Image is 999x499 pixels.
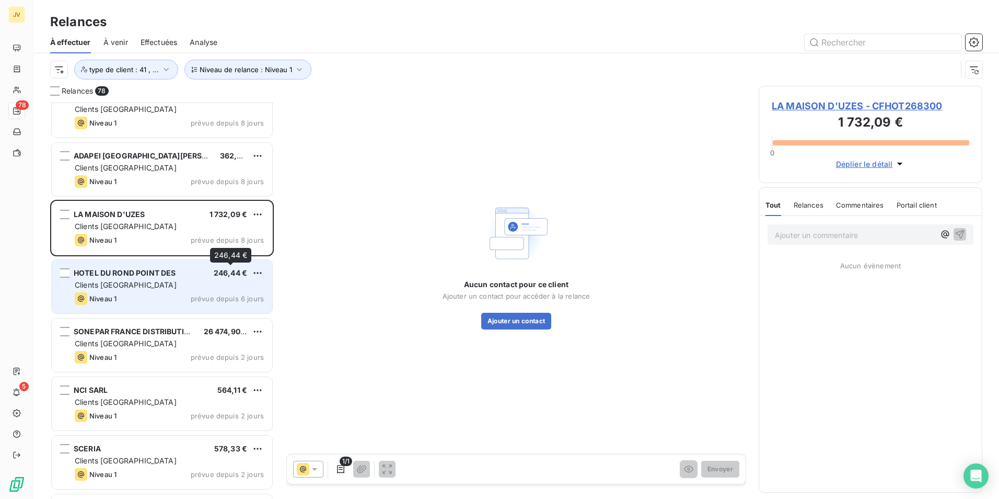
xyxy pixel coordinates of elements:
span: NCI SARL [74,385,108,394]
button: type de client : 41 , ... [74,60,178,80]
span: Clients [GEOGRAPHIC_DATA] [75,398,177,406]
div: JV [8,6,25,23]
span: Niveau 1 [89,236,117,244]
button: Envoyer [701,461,739,478]
span: Déplier le détail [836,158,893,169]
h3: 1 732,09 € [772,113,969,134]
span: Relances [794,201,823,209]
span: prévue depuis 2 jours [191,353,264,361]
span: Tout [765,201,781,209]
span: prévue depuis 2 jours [191,470,264,479]
span: 78 [95,86,108,96]
span: 362,90 € [220,151,253,160]
span: Clients [GEOGRAPHIC_DATA] [75,339,177,348]
span: Niveau 1 [89,119,117,127]
span: 5 [19,382,29,391]
span: SONEPAR FRANCE DISTRIBUTION [74,327,195,336]
span: 246,44 € [214,251,247,259]
span: 0 [770,149,774,157]
span: Clients [GEOGRAPHIC_DATA] [75,456,177,465]
span: Clients [GEOGRAPHIC_DATA] [75,222,177,231]
span: Niveau de relance : Niveau 1 [200,65,292,74]
span: Relances [62,86,93,96]
img: Logo LeanPay [8,476,25,493]
span: 246,44 € [214,268,247,277]
span: Niveau 1 [89,470,117,479]
div: Open Intercom Messenger [963,463,989,489]
span: Aucun évènement [840,262,901,270]
span: prévue depuis 8 jours [191,236,264,244]
span: Niveau 1 [89,177,117,186]
h3: Relances [50,13,107,31]
span: Effectuées [141,37,178,48]
span: Niveau 1 [89,353,117,361]
span: 1 732,09 € [210,210,248,219]
span: À effectuer [50,37,91,48]
span: 78 [16,100,29,110]
span: Commentaires [836,201,884,209]
span: Ajouter un contact pour accéder à la relance [443,292,590,300]
span: Clients [GEOGRAPHIC_DATA] [75,280,177,289]
span: Portail client [897,201,937,209]
span: 578,33 € [214,444,247,453]
span: Analyse [190,37,217,48]
span: 26 474,90 € [204,327,248,336]
button: Déplier le détail [833,158,909,170]
span: prévue depuis 2 jours [191,412,264,420]
span: LA MAISON D'UZES [74,210,145,219]
span: ADAPEI [GEOGRAPHIC_DATA][PERSON_NAME] [74,151,243,160]
span: Clients [GEOGRAPHIC_DATA] [75,105,177,114]
span: 564,11 € [217,385,247,394]
img: Empty state [483,200,550,267]
span: 1/1 [340,457,352,466]
span: Clients [GEOGRAPHIC_DATA] [75,163,177,172]
span: À venir [103,37,128,48]
span: prévue depuis 8 jours [191,119,264,127]
span: HOTEL DU ROND POINT DES [74,268,176,277]
span: prévue depuis 8 jours [191,177,264,186]
div: grid [50,103,274,499]
button: Niveau de relance : Niveau 1 [184,60,311,80]
span: Niveau 1 [89,412,117,420]
span: prévue depuis 6 jours [191,294,264,303]
span: Niveau 1 [89,294,117,303]
button: Ajouter un contact [481,313,552,330]
span: type de client : 41 , ... [89,65,159,74]
span: SCERIA [74,444,101,453]
input: Rechercher [805,34,961,51]
span: Aucun contact pour ce client [464,279,568,290]
span: LA MAISON D'UZES - CFHOT268300 [772,99,969,113]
